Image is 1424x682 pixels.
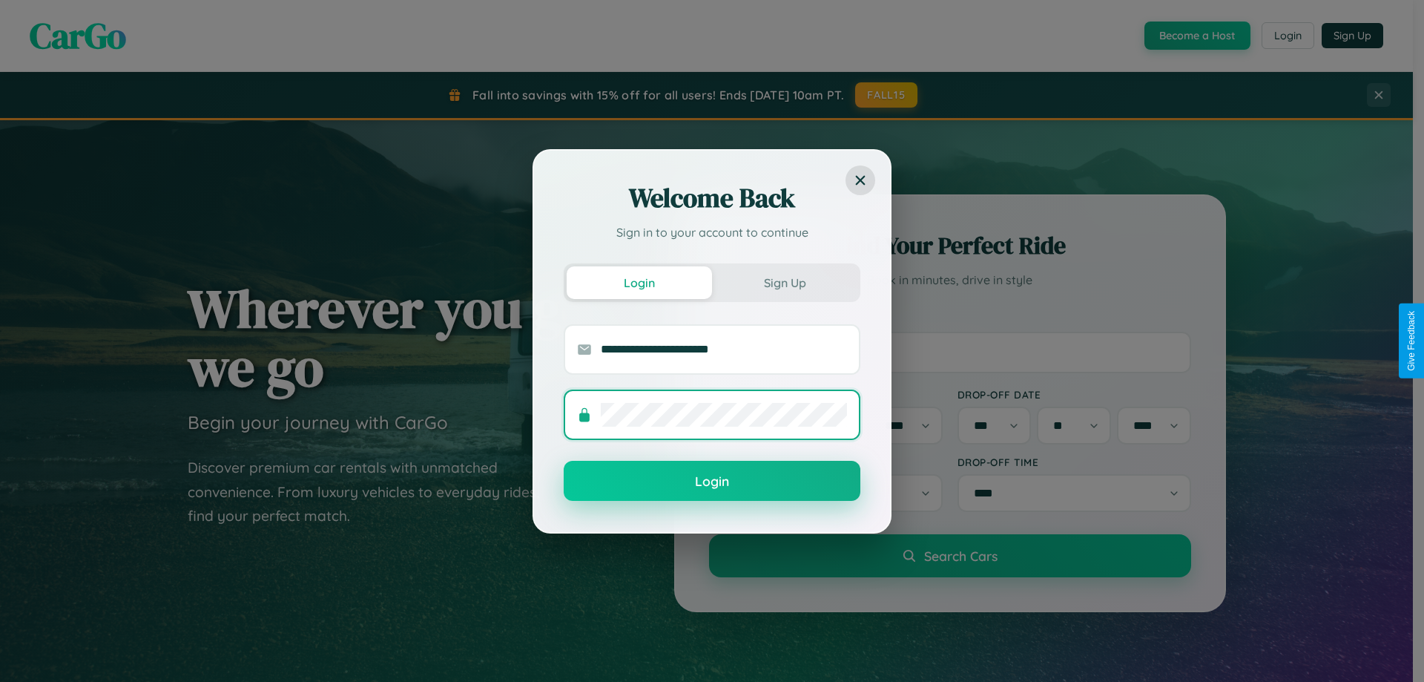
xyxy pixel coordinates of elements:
p: Sign in to your account to continue [564,223,860,241]
div: Give Feedback [1406,311,1417,371]
button: Login [567,266,712,299]
h2: Welcome Back [564,180,860,216]
button: Login [564,461,860,501]
button: Sign Up [712,266,857,299]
